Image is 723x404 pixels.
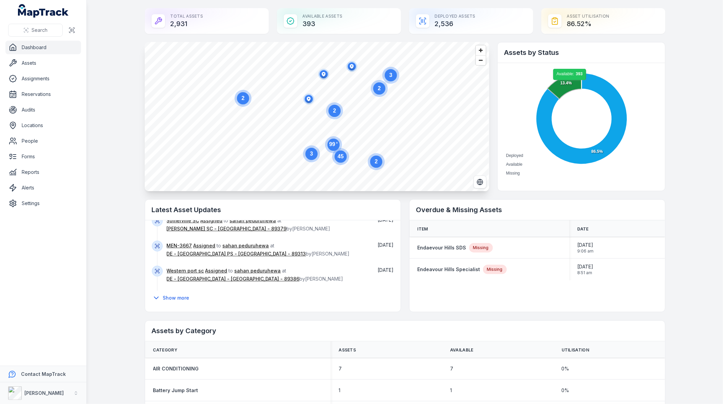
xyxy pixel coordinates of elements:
[577,263,593,270] span: [DATE]
[167,243,350,257] span: to at by [PERSON_NAME]
[506,171,520,176] span: Missing
[24,390,64,396] strong: [PERSON_NAME]
[153,387,198,394] a: Battery Jump Start
[474,176,486,188] button: Switch to Satellite View
[152,291,194,305] button: Show more
[375,159,378,164] text: 2
[5,56,81,70] a: Assets
[476,55,486,65] button: Zoom out
[450,365,453,372] span: 7
[389,72,392,78] text: 3
[167,217,199,224] a: Somerville SC
[476,45,486,55] button: Zoom in
[21,371,66,377] strong: Contact MapTrack
[577,270,593,276] span: 8:51 am
[5,119,81,132] a: Locations
[469,243,493,252] div: Missing
[153,347,177,353] span: Category
[562,347,589,353] span: Utilisation
[167,250,306,257] a: DE - [GEOGRAPHIC_DATA] PS - [GEOGRAPHIC_DATA] - 89313
[5,150,81,163] a: Forms
[201,217,223,224] a: Assigned
[167,267,204,274] a: Western port sc
[577,248,594,254] span: 9:06 am
[235,267,281,274] a: sahan peduruhewa
[450,387,452,394] span: 1
[167,218,330,231] span: to at by [PERSON_NAME]
[418,266,480,273] a: Endeavour Hills Specialist
[504,48,658,57] h2: Assets by Status
[145,42,489,191] canvas: Map
[378,267,394,273] time: 9/4/2025, 3:15:54 PM
[338,154,344,159] text: 45
[339,365,342,372] span: 7
[329,141,338,147] text: 99
[418,244,466,251] a: Endaevour Hills SDS
[5,72,81,85] a: Assignments
[5,87,81,101] a: Reservations
[339,347,356,353] span: Assets
[167,225,287,232] a: [PERSON_NAME] SC - [GEOGRAPHIC_DATA] - 89379
[378,267,394,273] span: [DATE]
[378,242,394,248] time: 9/4/2025, 3:15:54 PM
[194,242,216,249] a: Assigned
[153,365,199,372] a: AIR CONDITIONING
[577,242,594,248] span: [DATE]
[577,242,594,254] time: 8/1/2025, 9:06:46 AM
[5,134,81,148] a: People
[378,242,394,248] span: [DATE]
[167,268,343,282] span: to at by [PERSON_NAME]
[416,205,658,215] h2: Overdue & Missing Assets
[5,103,81,117] a: Audits
[5,197,81,210] a: Settings
[418,226,428,232] span: Item
[32,27,47,34] span: Search
[152,205,394,215] h2: Latest Asset Updates
[5,165,81,179] a: Reports
[5,181,81,195] a: Alerts
[483,265,507,274] div: Missing
[339,387,340,394] span: 1
[310,151,313,157] text: 3
[8,24,63,37] button: Search
[577,226,589,232] span: Date
[336,141,338,145] tspan: +
[333,108,336,114] text: 2
[577,263,593,276] time: 8/1/2025, 8:51:18 AM
[562,387,569,394] span: 0 %
[450,347,474,353] span: Available
[167,276,300,282] a: DE - [GEOGRAPHIC_DATA] - [GEOGRAPHIC_DATA] - 89386
[506,162,522,167] span: Available
[506,153,523,158] span: Deployed
[5,41,81,54] a: Dashboard
[152,326,658,336] h2: Assets by Category
[223,242,269,249] a: sahan peduruhewa
[167,242,192,249] a: MEN-3667
[562,365,569,372] span: 0 %
[378,85,381,91] text: 2
[18,4,69,18] a: MapTrack
[205,267,227,274] a: Assigned
[230,217,276,224] a: sahan peduruhewa
[241,95,244,101] text: 2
